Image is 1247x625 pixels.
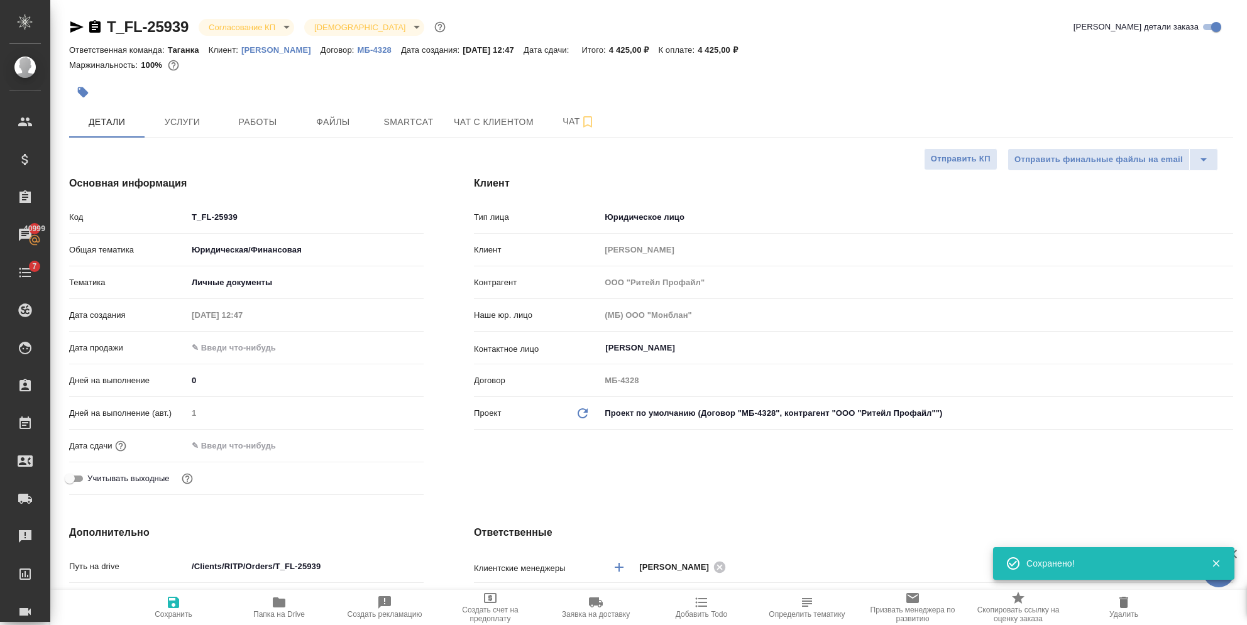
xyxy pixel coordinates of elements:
[141,60,165,70] p: 100%
[69,19,84,35] button: Скопировать ссылку для ЯМессенджера
[152,114,212,130] span: Услуги
[69,276,187,289] p: Тематика
[187,557,424,575] input: ✎ Введи что-нибудь
[549,114,609,129] span: Чат
[437,590,543,625] button: Создать счет на предоплату
[454,114,534,130] span: Чат с клиентом
[187,339,297,357] input: ✎ Введи что-нибудь
[168,45,209,55] p: Таганка
[3,219,47,251] a: 40999
[474,407,502,420] p: Проект
[401,45,463,55] p: Дата создания:
[931,152,991,166] span: Отправить КП
[69,176,424,191] h4: Основная информация
[69,244,187,256] p: Общая тематика
[321,45,358,55] p: Договор:
[867,606,958,623] span: Призвать менеджера по развитию
[474,309,600,322] p: Наше юр. лицо
[241,45,321,55] p: [PERSON_NAME]
[543,590,649,625] button: Заявка на доставку
[474,562,600,575] p: Клиентские менеджеры
[1008,148,1190,171] button: Отправить финальные файлы на email
[155,610,192,619] span: Сохранить
[581,45,608,55] p: Итого:
[639,561,717,573] span: [PERSON_NAME]
[474,343,600,356] p: Контактное лицо
[77,114,137,130] span: Детали
[1203,558,1229,569] button: Закрыть
[965,590,1071,625] button: Скопировать ссылку на оценку заказа
[924,148,997,170] button: Отправить КП
[1008,148,1218,171] div: split button
[358,45,401,55] p: МБ-4328
[562,610,630,619] span: Заявка на доставку
[69,407,187,420] p: Дней на выполнение (авт.)
[1074,21,1199,33] span: [PERSON_NAME] детали заказа
[474,374,600,387] p: Договор
[226,590,332,625] button: Папка на Drive
[310,22,409,33] button: [DEMOGRAPHIC_DATA]
[600,589,1233,610] div: Таганка
[187,437,297,455] input: ✎ Введи что-нибудь
[187,404,424,422] input: Пустое поле
[600,371,1233,389] input: Пустое поле
[113,438,129,454] button: Если добавить услуги и заполнить их объемом, то дата рассчитается автоматически
[187,208,424,226] input: ✎ Введи что-нибудь
[378,114,439,130] span: Smartcat
[474,525,1233,540] h4: Ответственные
[241,44,321,55] a: [PERSON_NAME]
[609,45,659,55] p: 4 425,00 ₽
[358,44,401,55] a: МБ-4328
[580,114,595,129] svg: Подписаться
[69,45,168,55] p: Ответственная команда:
[658,45,698,55] p: К оплате:
[973,606,1063,623] span: Скопировать ссылку на оценку заказа
[524,45,572,55] p: Дата сдачи:
[649,590,754,625] button: Добавить Todo
[769,610,845,619] span: Определить тематику
[303,114,363,130] span: Файлы
[69,440,113,452] p: Дата сдачи
[165,57,182,73] button: 0.00 RUB;
[860,590,965,625] button: Призвать менеджера по развитию
[1226,347,1229,349] button: Open
[1014,153,1183,167] span: Отправить финальные файлы на email
[25,260,44,273] span: 7
[432,19,448,35] button: Доп статусы указывают на важность/срочность заказа
[474,176,1233,191] h4: Клиент
[121,590,226,625] button: Сохранить
[3,257,47,288] a: 7
[604,552,634,582] button: Добавить менеджера
[187,239,424,261] div: Юридическая/Финансовая
[199,19,294,36] div: Согласование КП
[69,560,187,573] p: Путь на drive
[253,610,305,619] span: Папка на Drive
[698,45,747,55] p: 4 425,00 ₽
[187,272,424,293] div: Личные документы
[69,79,97,106] button: Добавить тэг
[463,45,524,55] p: [DATE] 12:47
[754,590,860,625] button: Определить тематику
[209,45,241,55] p: Клиент:
[69,211,187,224] p: Код
[87,472,170,485] span: Учитывать выходные
[600,273,1233,291] input: Пустое поле
[445,606,536,623] span: Создать счет на предоплату
[179,470,195,487] button: Выбери, если сб и вс нужно считать рабочими днями для выполнения заказа.
[474,276,600,289] p: Контрагент
[332,590,437,625] button: Создать рекламацию
[69,342,187,354] p: Дата продажи
[69,309,187,322] p: Дата создания
[600,241,1233,259] input: Пустое поле
[474,244,600,256] p: Клиент
[69,525,424,540] h4: Дополнительно
[187,371,424,389] input: ✎ Введи что-нибудь
[600,306,1233,324] input: Пустое поле
[639,559,730,575] div: [PERSON_NAME]
[1026,557,1192,570] div: Сохранено!
[600,403,1233,424] div: Проект по умолчанию (Договор "МБ-4328", контрагент "ООО "Ритейл Профайл"")
[107,18,189,35] a: T_FL-25939
[69,374,187,387] p: Дней на выполнение
[304,19,424,36] div: Согласование КП
[348,610,422,619] span: Создать рекламацию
